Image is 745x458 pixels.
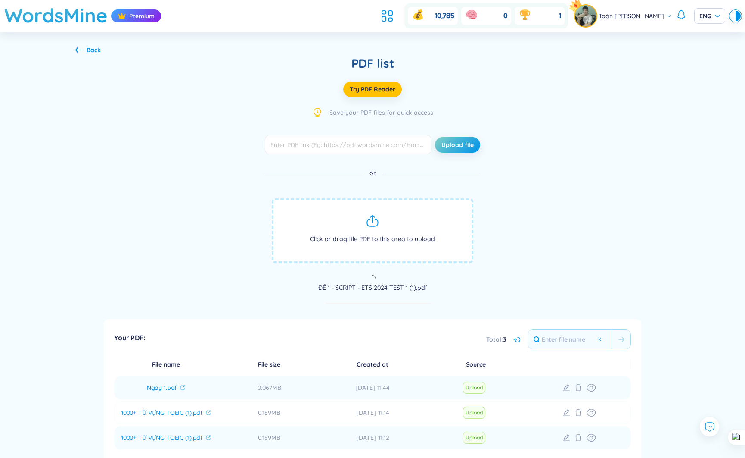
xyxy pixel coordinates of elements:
[219,408,319,417] div: 0.189 MB
[503,11,508,21] span: 0
[441,141,474,149] span: Upload file
[114,333,145,342] h6: Your PDF:
[116,433,216,442] a: 1000+ TỪ VỰNG TOEIC (1).pdf
[118,12,126,20] img: crown icon
[116,408,216,417] a: 1000+ TỪ VỰNG TOEIC (1).pdf
[272,198,473,263] span: Click or drag file PDF to this area to upload
[559,11,561,21] span: 1
[323,433,422,442] div: [DATE] 11:12
[321,360,424,369] th: Created at
[699,12,720,20] span: ENG
[463,382,485,394] span: Upload
[463,407,485,419] span: Upload
[75,47,101,55] a: Back
[75,56,670,71] div: PDF list
[219,383,319,392] div: 0.067 MB
[424,360,528,369] th: Source
[265,135,431,154] input: Enter PDF link (Eg: https://pdf.wordsmine.com/Harry-and-the-Storm.pdf)
[217,360,321,369] th: File size
[463,432,485,444] span: Upload
[599,11,664,21] span: Toàn [PERSON_NAME]
[486,335,503,344] span: Total :
[111,9,161,22] div: Premium
[323,408,422,417] div: [DATE] 11:14
[75,82,670,97] a: Try PDF Reader
[363,165,383,181] span: or
[114,360,217,369] th: File name
[343,82,402,97] button: Try PDF Reader
[116,383,216,392] a: Ngày 1.pdf
[329,108,433,117] span: Save your PDF files for quick access
[435,11,454,21] span: 10,785
[121,408,202,417] span: 1000+ TỪ VỰNG TOEIC (1).pdf
[323,383,422,392] div: [DATE] 11:44
[147,383,177,392] span: Ngày 1.pdf
[528,330,612,349] input: Enter file name
[435,137,480,153] button: Upload file
[503,335,506,344] span: 3
[369,275,376,281] span: loading
[87,45,101,55] div: Back
[350,85,395,94] span: Try PDF Reader
[121,433,202,442] span: 1000+ TỪ VỰNG TOEIC (1).pdf
[315,283,431,292] span: ĐỀ 1 - SCRIPT - ETS 2024 TEST 1 (1).pdf
[575,5,596,27] img: avatar
[219,433,319,442] div: 0.189 MB
[575,5,599,27] a: avatarpro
